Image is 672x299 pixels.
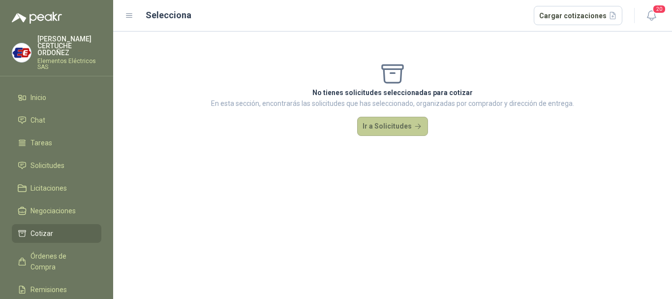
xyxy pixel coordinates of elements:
a: Solicitudes [12,156,101,175]
span: Chat [31,115,45,126]
p: [PERSON_NAME] CERTUCHE ORDOÑEZ [37,35,101,56]
a: Inicio [12,88,101,107]
img: Company Logo [12,43,31,62]
span: Remisiones [31,284,67,295]
a: Chat [12,111,101,130]
span: 20 [652,4,666,14]
button: Ir a Solicitudes [357,117,428,136]
span: Inicio [31,92,46,103]
a: Cotizar [12,224,101,243]
span: Tareas [31,137,52,148]
a: Órdenes de Compra [12,247,101,276]
span: Licitaciones [31,183,67,194]
a: Remisiones [12,280,101,299]
a: Negociaciones [12,201,101,220]
p: En esta sección, encontrarás las solicitudes que has seleccionado, organizadas por comprador y di... [211,98,574,109]
span: Órdenes de Compra [31,251,92,272]
span: Solicitudes [31,160,64,171]
p: No tienes solicitudes seleccionadas para cotizar [211,87,574,98]
span: Cotizar [31,228,53,239]
h2: Selecciona [146,8,191,22]
button: Cargar cotizaciones [534,6,623,26]
a: Tareas [12,133,101,152]
a: Licitaciones [12,179,101,198]
span: Negociaciones [31,205,76,216]
button: 20 [642,7,660,25]
p: Elementos Eléctricos SAS [37,58,101,70]
img: Logo peakr [12,12,62,24]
